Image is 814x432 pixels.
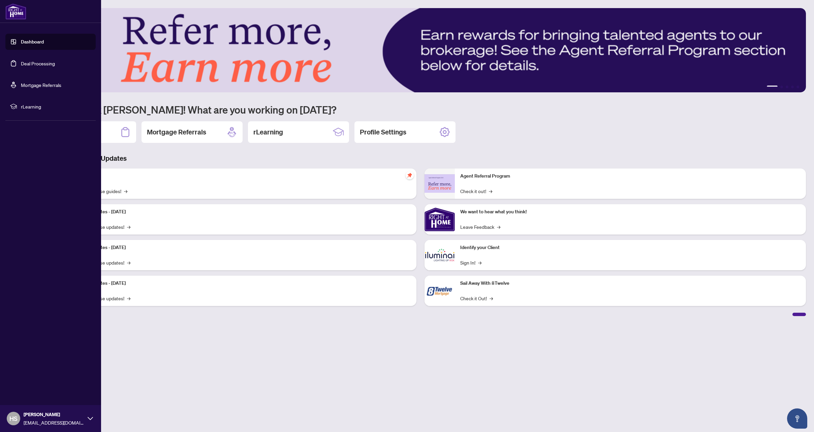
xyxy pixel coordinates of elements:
[21,103,91,110] span: rLearning
[460,244,801,251] p: Identify your Client
[24,411,84,418] span: [PERSON_NAME]
[5,3,26,20] img: logo
[478,259,481,266] span: →
[460,223,500,230] a: Leave Feedback→
[127,223,130,230] span: →
[489,187,492,195] span: →
[253,127,283,137] h2: rLearning
[460,173,801,180] p: Agent Referral Program
[127,295,130,302] span: →
[780,86,783,88] button: 2
[127,259,130,266] span: →
[425,204,455,235] img: We want to hear what you think!
[406,171,414,179] span: pushpin
[460,280,801,287] p: Sail Away With 8Twelve
[460,187,492,195] a: Check it out!→
[767,86,778,88] button: 1
[425,240,455,270] img: Identify your Client
[460,295,493,302] a: Check it Out!→
[425,276,455,306] img: Sail Away With 8Twelve
[791,86,794,88] button: 4
[24,419,84,426] span: [EMAIL_ADDRESS][DOMAIN_NAME]
[71,173,411,180] p: Self-Help
[147,127,206,137] h2: Mortgage Referrals
[71,208,411,216] p: Platform Updates - [DATE]
[71,244,411,251] p: Platform Updates - [DATE]
[490,295,493,302] span: →
[796,86,799,88] button: 5
[360,127,406,137] h2: Profile Settings
[21,60,55,66] a: Deal Processing
[71,280,411,287] p: Platform Updates - [DATE]
[21,82,61,88] a: Mortgage Referrals
[497,223,500,230] span: →
[35,8,806,92] img: Slide 0
[787,408,807,429] button: Open asap
[35,103,806,116] h1: Welcome back [PERSON_NAME]! What are you working on [DATE]?
[124,187,127,195] span: →
[786,86,788,88] button: 3
[9,414,18,423] span: HS
[460,208,801,216] p: We want to hear what you think!
[21,39,44,45] a: Dashboard
[460,259,481,266] a: Sign In!→
[35,154,806,163] h3: Brokerage & Industry Updates
[425,174,455,193] img: Agent Referral Program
